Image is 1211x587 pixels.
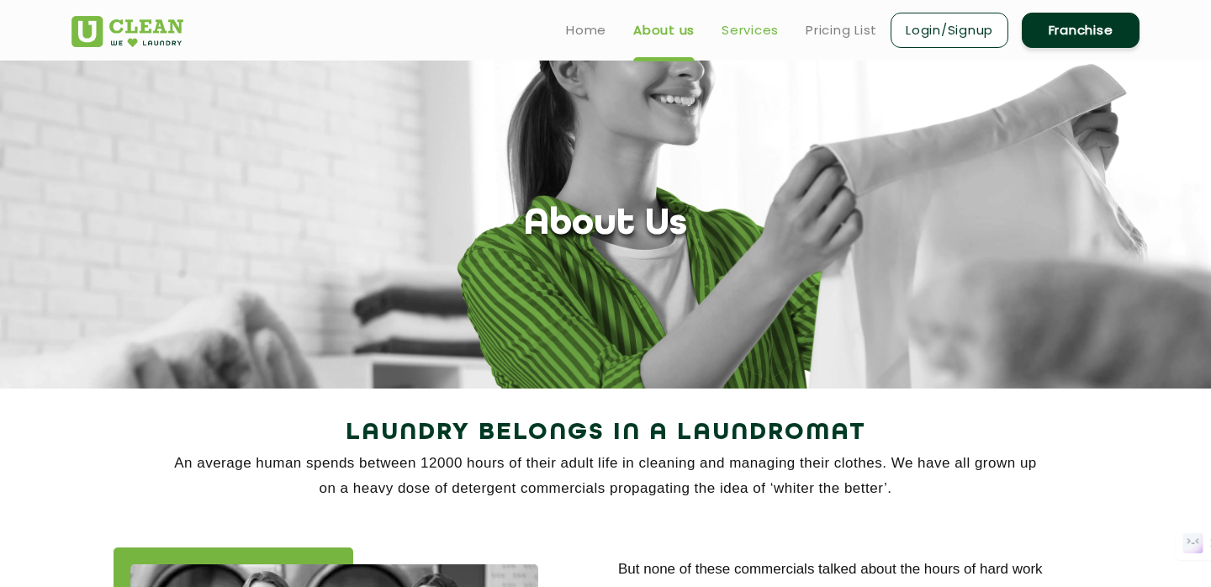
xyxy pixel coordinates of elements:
[891,13,1008,48] a: Login/Signup
[566,20,606,40] a: Home
[71,413,1140,453] h2: Laundry Belongs in a Laundromat
[1022,13,1140,48] a: Franchise
[722,20,779,40] a: Services
[71,451,1140,501] p: An average human spends between 12000 hours of their adult life in cleaning and managing their cl...
[71,16,183,47] img: UClean Laundry and Dry Cleaning
[524,204,687,246] h1: About Us
[633,20,695,40] a: About us
[806,20,877,40] a: Pricing List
